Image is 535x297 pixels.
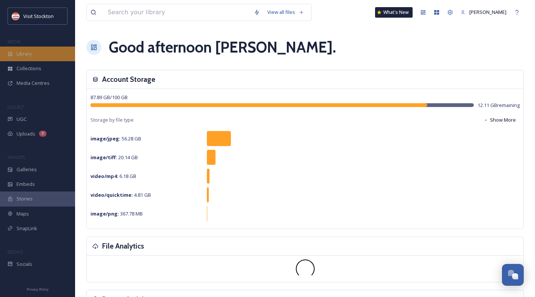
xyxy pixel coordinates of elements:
span: Visit Stockton [23,13,54,20]
span: Uploads [17,130,35,137]
span: SOCIALS [8,249,23,255]
span: 6.18 GB [90,173,136,179]
span: Library [17,50,32,57]
span: 367.78 MB [90,210,143,217]
span: Privacy Policy [27,287,48,292]
div: 8 [39,131,47,137]
input: Search your library [104,4,250,21]
strong: image/png : [90,210,119,217]
h1: Good afternoon [PERSON_NAME] . [109,36,336,59]
span: COLLECT [8,104,24,110]
span: 4.81 GB [90,191,151,198]
h3: File Analytics [102,241,144,252]
span: 20.14 GB [90,154,138,161]
img: unnamed.jpeg [12,12,20,20]
strong: video/mp4 : [90,173,118,179]
a: View all files [264,5,307,20]
span: Galleries [17,166,37,173]
span: Socials [17,261,32,268]
a: Privacy Policy [27,284,48,293]
strong: video/quicktime : [90,191,133,198]
a: [PERSON_NAME] [457,5,510,20]
span: 12.11 GB remaining [478,102,520,109]
strong: image/jpeg : [90,135,121,142]
h3: Account Storage [102,74,155,85]
span: UGC [17,116,27,123]
span: SnapLink [17,225,37,232]
span: 87.89 GB / 100 GB [90,94,128,101]
button: Open Chat [502,264,524,286]
span: [PERSON_NAME] [469,9,506,15]
span: Storage by file type [90,116,134,124]
span: Embeds [17,181,35,188]
span: Maps [17,210,29,217]
span: Collections [17,65,41,72]
span: Stories [17,195,33,202]
span: WIDGETS [8,154,25,160]
a: What's New [375,7,413,18]
span: 56.28 GB [90,135,141,142]
span: MEDIA [8,39,21,44]
strong: image/tiff : [90,154,117,161]
button: Show More [480,113,520,127]
span: Media Centres [17,80,50,87]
